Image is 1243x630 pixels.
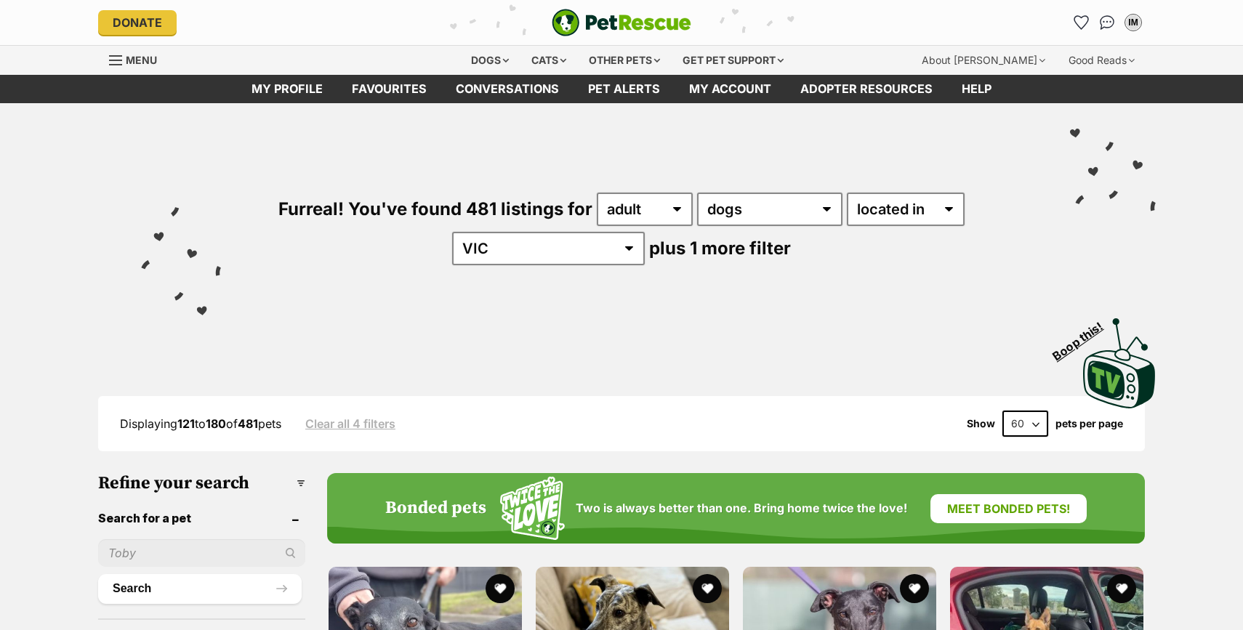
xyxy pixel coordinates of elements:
[576,501,907,515] span: Two is always better than one. Bring home twice the love!
[1055,418,1123,429] label: pets per page
[461,46,519,75] div: Dogs
[98,473,305,493] h3: Refine your search
[1100,15,1115,30] img: chat-41dd97257d64d25036548639549fe6c8038ab92f7586957e7f3b1b290dea8141.svg
[649,238,791,259] span: plus 1 more filter
[486,574,515,603] button: favourite
[98,539,305,567] input: Toby
[574,75,675,103] a: Pet alerts
[930,494,1087,523] a: Meet bonded pets!
[912,46,1055,75] div: About [PERSON_NAME]
[900,574,929,603] button: favourite
[206,416,226,431] strong: 180
[967,418,995,429] span: Show
[675,75,786,103] a: My account
[177,416,195,431] strong: 121
[109,46,167,72] a: Menu
[237,75,337,103] a: My profile
[98,512,305,525] header: Search for a pet
[1095,11,1119,34] a: Conversations
[98,10,177,35] a: Donate
[672,46,794,75] div: Get pet support
[1069,11,1093,34] a: Favourites
[1107,574,1136,603] button: favourite
[1069,11,1145,34] ul: Account quick links
[1083,318,1156,408] img: PetRescue TV logo
[500,477,565,540] img: Squiggle
[238,416,258,431] strong: 481
[337,75,441,103] a: Favourites
[1126,15,1141,30] div: IM
[521,46,576,75] div: Cats
[278,198,592,219] span: Furreal! You've found 481 listings for
[1050,310,1117,363] span: Boop this!
[552,9,691,36] a: PetRescue
[126,54,157,66] span: Menu
[1083,305,1156,411] a: Boop this!
[579,46,670,75] div: Other pets
[1122,11,1145,34] button: My account
[552,9,691,36] img: logo-e224e6f780fb5917bec1dbf3a21bbac754714ae5b6737aabdf751b685950b380.svg
[947,75,1006,103] a: Help
[98,574,302,603] button: Search
[1058,46,1145,75] div: Good Reads
[120,416,281,431] span: Displaying to of pets
[693,574,722,603] button: favourite
[441,75,574,103] a: conversations
[786,75,947,103] a: Adopter resources
[385,498,486,519] h4: Bonded pets
[305,417,395,430] a: Clear all 4 filters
